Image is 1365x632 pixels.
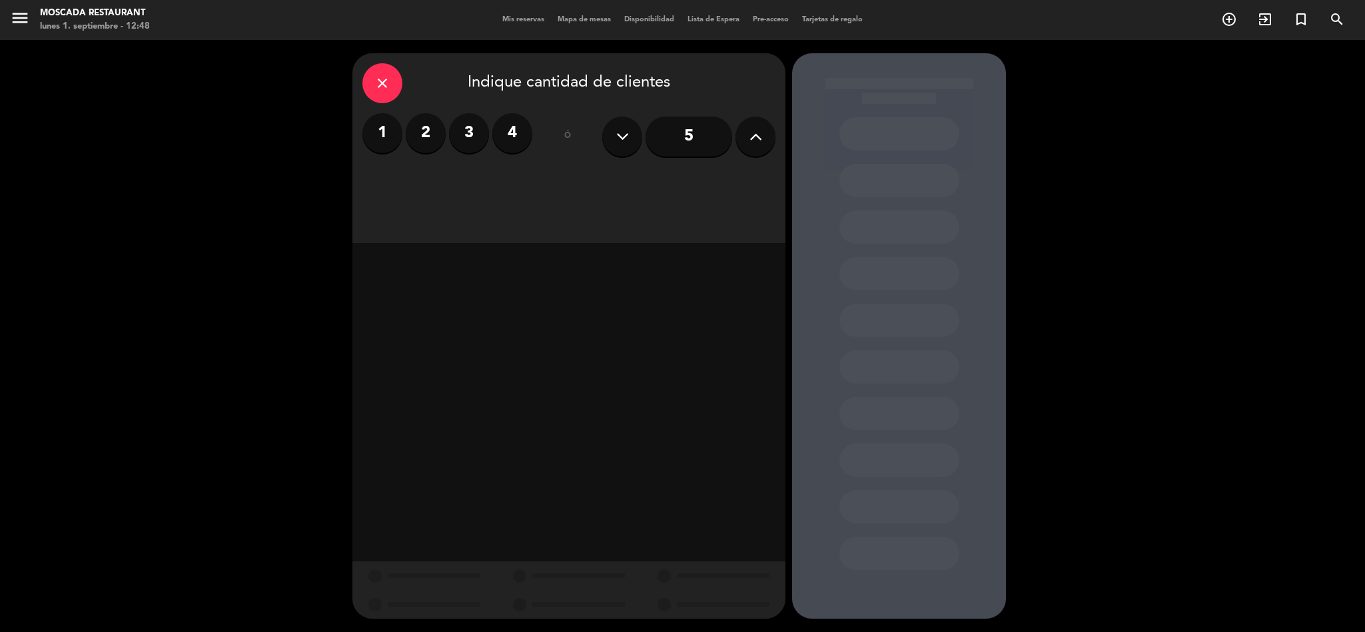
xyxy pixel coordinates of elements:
button: menu [10,8,30,33]
i: menu [10,8,30,28]
i: add_circle_outline [1221,11,1237,27]
span: Lista de Espera [681,16,746,23]
span: Pre-acceso [746,16,795,23]
label: 3 [449,113,489,153]
span: Disponibilidad [618,16,681,23]
div: ó [546,113,589,160]
label: 2 [406,113,446,153]
i: exit_to_app [1257,11,1273,27]
i: close [374,75,390,91]
span: Mis reservas [496,16,551,23]
div: lunes 1. septiembre - 12:48 [40,20,150,33]
div: Indique cantidad de clientes [362,63,775,103]
label: 1 [362,113,402,153]
i: turned_in_not [1293,11,1309,27]
div: Moscada Restaurant [40,7,150,20]
i: search [1329,11,1345,27]
label: 4 [492,113,532,153]
span: Tarjetas de regalo [795,16,869,23]
span: Mapa de mesas [551,16,618,23]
